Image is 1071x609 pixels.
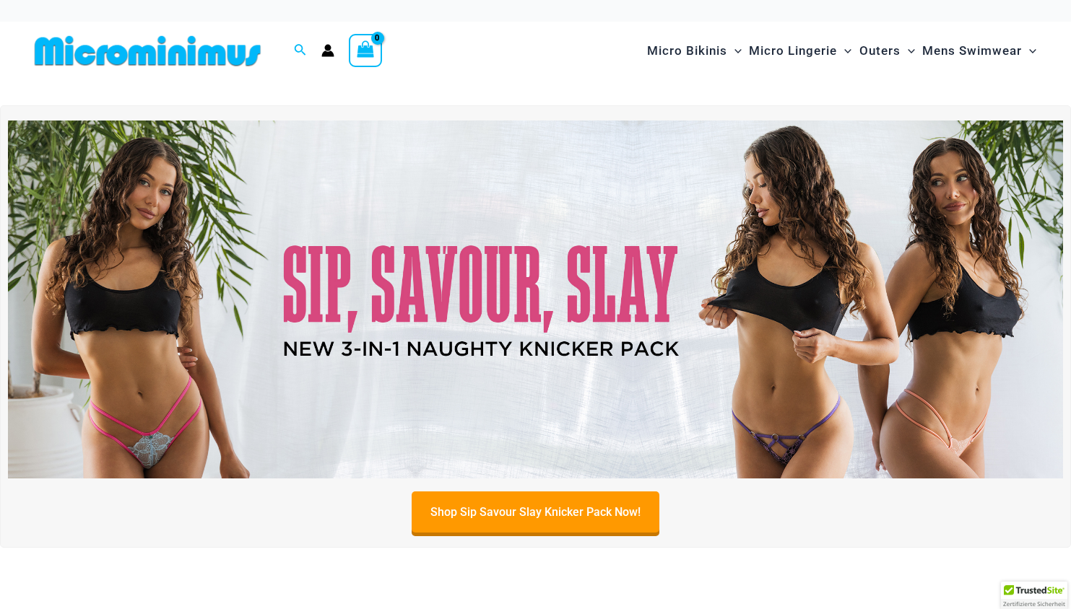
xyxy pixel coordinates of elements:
[8,121,1063,479] img: Sip Savour Slay Knicker Pack
[749,32,837,69] span: Micro Lingerie
[1022,32,1036,69] span: Menu Toggle
[919,29,1040,73] a: Mens SwimwearMenu ToggleMenu Toggle
[412,491,659,533] a: Shop Sip Savour Slay Knicker Pack Now!
[745,29,855,73] a: Micro LingerieMenu ToggleMenu Toggle
[349,34,382,67] a: View Shopping Cart, empty
[837,32,851,69] span: Menu Toggle
[321,44,334,57] a: Account icon link
[641,27,1042,75] nav: Site Navigation
[859,32,901,69] span: Outers
[29,35,266,67] img: MM SHOP LOGO FLAT
[922,32,1022,69] span: Mens Swimwear
[727,32,742,69] span: Menu Toggle
[294,42,307,60] a: Search icon link
[643,29,745,73] a: Micro BikinisMenu ToggleMenu Toggle
[856,29,919,73] a: OutersMenu ToggleMenu Toggle
[1001,582,1067,609] div: TrustedSite Certified
[647,32,727,69] span: Micro Bikinis
[901,32,915,69] span: Menu Toggle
